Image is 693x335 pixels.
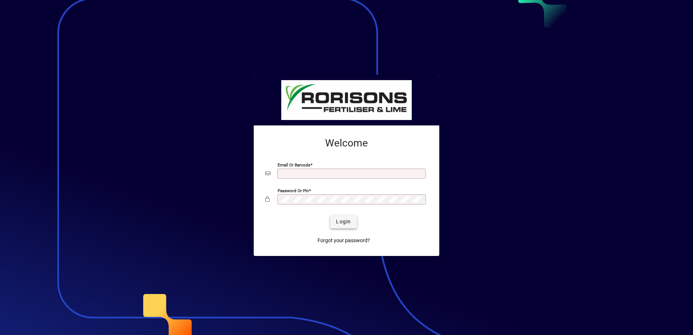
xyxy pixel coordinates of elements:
a: Forgot your password? [315,234,373,247]
span: Forgot your password? [318,237,370,244]
span: Login [336,218,351,226]
mat-label: Email or Barcode [278,162,310,167]
button: Login [330,215,357,228]
h2: Welcome [265,137,428,149]
mat-label: Password or Pin [278,188,309,193]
